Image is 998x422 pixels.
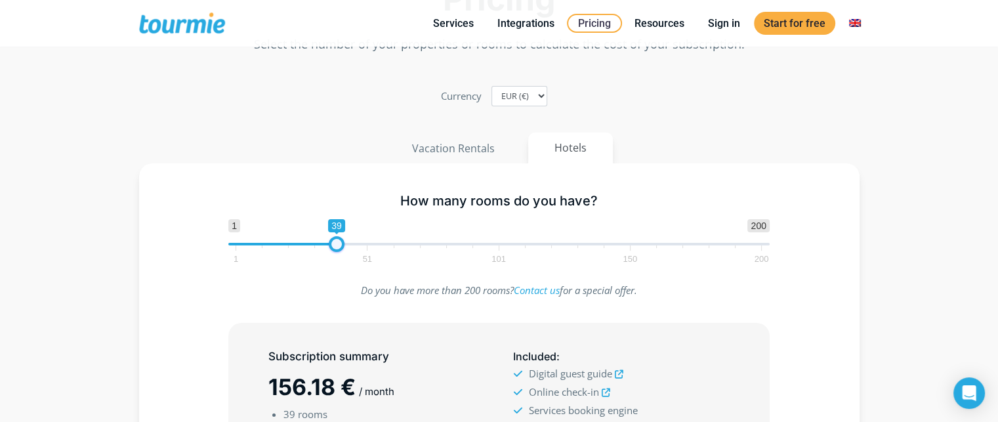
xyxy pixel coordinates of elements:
[441,87,482,105] label: Currency
[528,404,637,417] span: Services booking engine
[528,385,598,398] span: Online check-in
[298,408,327,421] span: rooms
[753,256,771,262] span: 200
[489,256,508,262] span: 101
[747,219,769,232] span: 200
[514,284,560,297] a: Contact us
[567,14,622,33] a: Pricing
[625,15,694,32] a: Resources
[754,12,835,35] a: Start for free
[528,133,613,163] button: Hotels
[361,256,374,262] span: 51
[268,348,485,365] h5: Subscription summary
[953,377,985,409] div: Open Intercom Messenger
[423,15,484,32] a: Services
[228,219,240,232] span: 1
[328,219,345,232] span: 39
[228,193,770,209] h5: How many rooms do you have?
[359,385,394,398] span: / month
[228,282,770,299] p: Do you have more than 200 rooms? for a special offer.
[385,133,522,164] button: Vacation Rentals
[621,256,639,262] span: 150
[283,408,295,421] span: 39
[512,350,556,363] span: Included
[698,15,750,32] a: Sign in
[528,367,612,380] span: Digital guest guide
[512,348,729,365] h5: :
[488,15,564,32] a: Integrations
[232,256,240,262] span: 1
[268,373,356,400] span: 156.18 €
